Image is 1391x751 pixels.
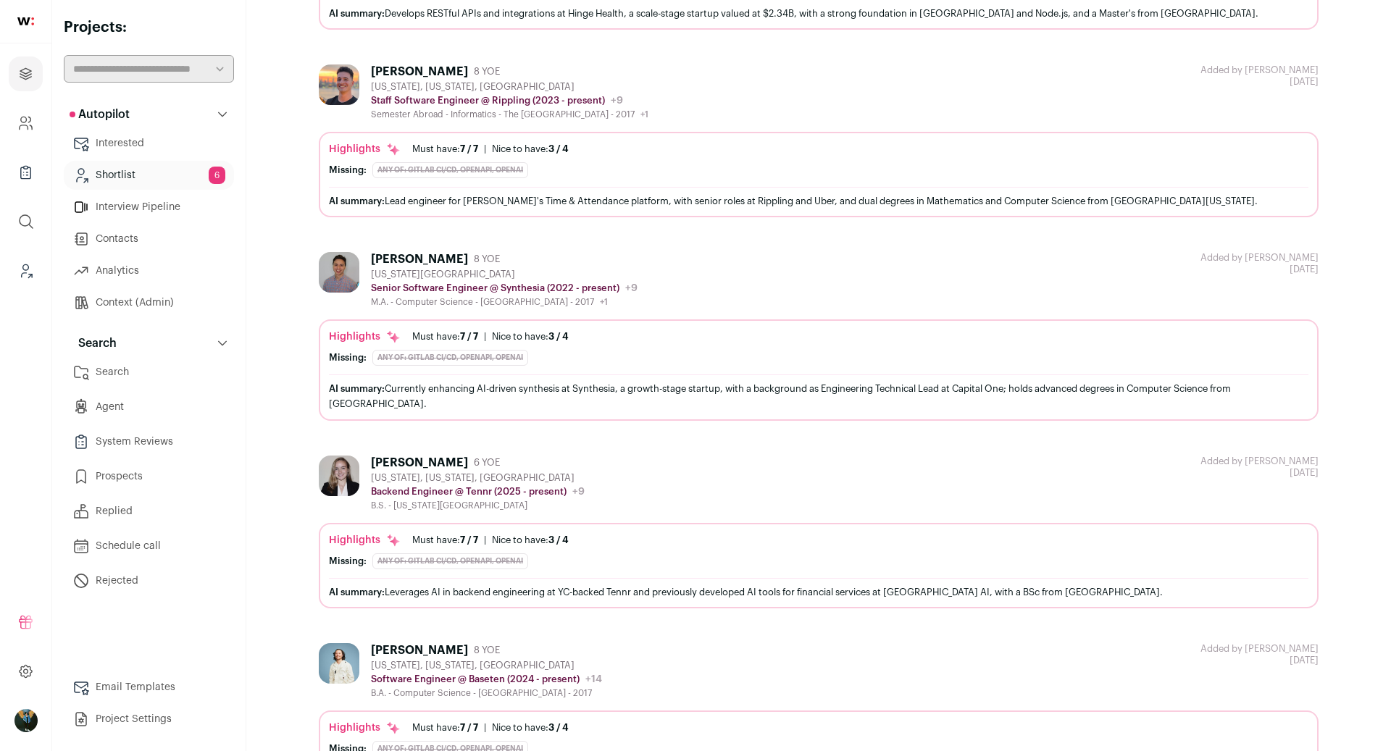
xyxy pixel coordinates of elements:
[64,288,234,317] a: Context (Admin)
[64,497,234,526] a: Replied
[64,225,234,253] a: Contacts
[548,723,569,732] span: 3 / 4
[474,66,500,77] span: 8 YOE
[371,456,468,470] div: [PERSON_NAME]
[460,332,478,341] span: 7 / 7
[329,352,367,364] div: Missing:
[1200,252,1319,264] div: Added by [PERSON_NAME]
[64,100,234,129] button: Autopilot
[329,721,401,735] div: Highlights
[64,673,234,702] a: Email Templates
[64,256,234,285] a: Analytics
[64,462,234,491] a: Prospects
[209,167,225,184] span: 6
[9,106,43,140] a: Company and ATS Settings
[611,96,623,106] span: +9
[64,427,234,456] a: System Reviews
[319,64,359,105] img: f405f325426d29f64ce4b8f1b21346f3529fbf27f3f60b2743b9deec2fe33998.jpg
[64,566,234,595] a: Rejected
[412,534,569,546] ul: |
[412,143,569,155] ul: |
[1200,456,1319,467] div: Added by [PERSON_NAME]
[412,722,478,734] div: Must have:
[14,709,38,732] img: 12031951-medium_jpg
[14,709,38,732] button: Open dropdown
[474,457,500,469] span: 6 YOE
[64,532,234,561] a: Schedule call
[372,553,528,569] div: Any of: GitLab CI/CD, OpenAPI, OpenAI
[625,283,638,293] span: +9
[9,155,43,190] a: Company Lists
[371,660,602,671] div: [US_STATE], [US_STATE], [GEOGRAPHIC_DATA]
[1200,643,1319,655] div: Added by [PERSON_NAME]
[548,144,569,154] span: 3 / 4
[371,643,468,658] div: [PERSON_NAME]
[329,6,1308,21] div: Develops RESTful APIs and integrations at Hinge Health, a scale-stage startup valued at $2.34B, w...
[1200,64,1319,88] div: [DATE]
[372,350,528,366] div: Any of: GitLab CI/CD, OpenAPI, OpenAI
[70,335,117,352] p: Search
[9,253,43,288] a: Leads (Backoffice)
[329,533,401,547] div: Highlights
[1200,456,1319,479] div: [DATE]
[412,534,478,546] div: Must have:
[460,723,478,732] span: 7 / 7
[329,555,367,567] div: Missing:
[412,331,569,343] ul: |
[371,674,580,685] p: Software Engineer @ Baseten (2024 - present)
[64,193,234,222] a: Interview Pipeline
[371,282,619,294] p: Senior Software Engineer @ Synthesia (2022 - present)
[64,705,234,734] a: Project Settings
[371,486,567,498] p: Backend Engineer @ Tennr (2025 - present)
[70,106,130,123] p: Autopilot
[371,95,605,106] p: Staff Software Engineer @ Rippling (2023 - present)
[371,109,648,120] div: Semester Abroad - Informatics - The [GEOGRAPHIC_DATA] - 2017
[371,64,468,79] div: [PERSON_NAME]
[319,456,1319,608] a: [PERSON_NAME] 6 YOE [US_STATE], [US_STATE], [GEOGRAPHIC_DATA] Backend Engineer @ Tennr (2025 - pr...
[492,722,569,734] div: Nice to have:
[372,162,528,178] div: Any of: GitLab CI/CD, OpenAPI, OpenAI
[371,269,638,280] div: [US_STATE][GEOGRAPHIC_DATA]
[492,331,569,343] div: Nice to have:
[64,17,234,38] h2: Projects:
[64,161,234,190] a: Shortlist6
[412,331,478,343] div: Must have:
[1200,643,1319,666] div: [DATE]
[329,196,385,206] span: AI summary:
[371,296,638,308] div: M.A. - Computer Science - [GEOGRAPHIC_DATA] - 2017
[640,110,648,119] span: +1
[329,384,385,393] span: AI summary:
[329,584,1308,600] div: Leverages AI in backend engineering at YC-backed Tennr and previously developed AI tools for fina...
[474,253,500,265] span: 8 YOE
[329,330,401,344] div: Highlights
[319,456,359,496] img: c29a81a79815da3727dcdf7daf8a58bc99866cec8ce5023e3a0c7e89aa27e2aa
[412,722,569,734] ul: |
[329,142,401,156] div: Highlights
[492,534,569,546] div: Nice to have:
[572,487,585,497] span: +9
[64,129,234,158] a: Interested
[64,329,234,358] button: Search
[585,674,602,684] span: +14
[319,643,359,684] img: d9b95d4966cb5a8a0fb67ca02e0523c003b95c0a0102982b34086ad259f9e7ec
[64,358,234,387] a: Search
[1200,64,1319,76] div: Added by [PERSON_NAME]
[329,587,385,597] span: AI summary:
[460,144,478,154] span: 7 / 7
[9,56,43,91] a: Projects
[1200,252,1319,275] div: [DATE]
[329,381,1308,411] div: Currently enhancing AI-driven synthesis at Synthesia, a growth-stage startup, with a background a...
[329,193,1308,209] div: Lead engineer for [PERSON_NAME]'s Time & Attendance platform, with senior roles at Rippling and U...
[319,252,1319,420] a: [PERSON_NAME] 8 YOE [US_STATE][GEOGRAPHIC_DATA] Senior Software Engineer @ Synthesia (2022 - pres...
[64,393,234,421] a: Agent
[492,143,569,155] div: Nice to have:
[371,81,648,93] div: [US_STATE], [US_STATE], [GEOGRAPHIC_DATA]
[460,535,478,545] span: 7 / 7
[17,17,34,25] img: wellfound-shorthand-0d5821cbd27db2630d0214b213865d53afaa358527fdda9d0ea32b1df1b89c2c.svg
[371,252,468,267] div: [PERSON_NAME]
[548,332,569,341] span: 3 / 4
[548,535,569,545] span: 3 / 4
[319,252,359,293] img: 0907ab189218a26310ef3f615e74f069da3b4ebeb26d75a1ae5335ba247d8a4b
[319,64,1319,217] a: [PERSON_NAME] 8 YOE [US_STATE], [US_STATE], [GEOGRAPHIC_DATA] Staff Software Engineer @ Rippling ...
[371,500,585,511] div: B.S. - [US_STATE][GEOGRAPHIC_DATA]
